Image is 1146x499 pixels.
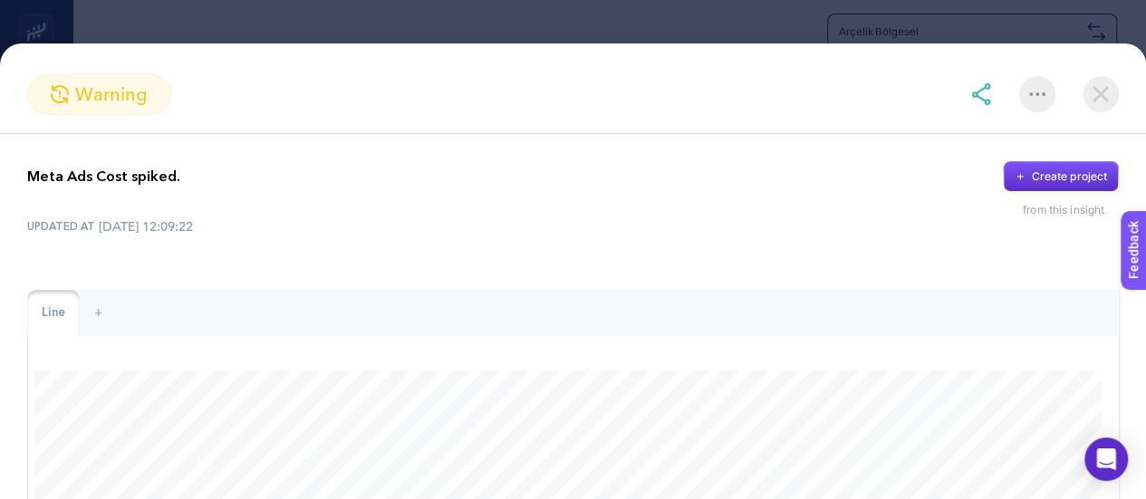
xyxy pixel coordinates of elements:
p: Meta Ads Cost spiked. [27,166,180,187]
time: [DATE] 12:09:22 [99,217,193,235]
div: from this insight [1023,203,1119,217]
img: close-dialog [1083,76,1119,112]
span: warning [75,81,148,108]
button: Create project [1003,161,1119,192]
img: warning [51,85,69,103]
img: share [970,83,992,105]
span: UPDATED AT [27,219,95,234]
div: Create project [1031,169,1107,184]
img: More options [1029,92,1045,96]
div: Open Intercom Messenger [1084,437,1128,481]
div: + [80,290,117,337]
div: Line [27,290,80,337]
span: Feedback [11,5,69,20]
